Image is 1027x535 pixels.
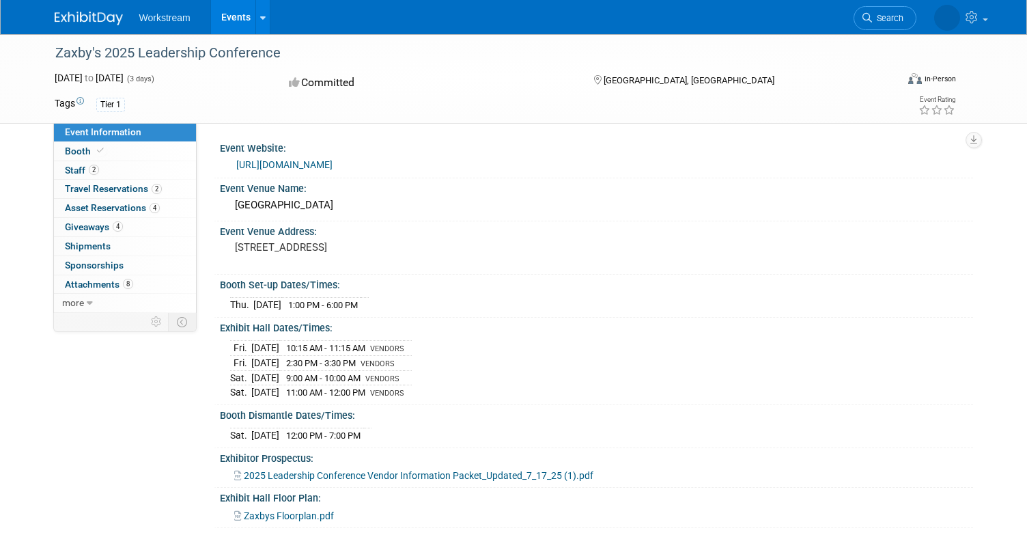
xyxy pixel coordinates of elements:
[65,241,111,251] span: Shipments
[220,275,973,292] div: Booth Set-up Dates/Times:
[234,510,334,521] a: Zaxbys Floorplan.pdf
[361,359,394,368] span: VENDORS
[89,165,99,175] span: 2
[220,221,973,238] div: Event Venue Address:
[113,221,123,232] span: 4
[168,313,196,331] td: Toggle Event Tabs
[54,142,196,161] a: Booth
[220,405,973,422] div: Booth Dismantle Dates/Times:
[251,385,279,400] td: [DATE]
[54,123,196,141] a: Event Information
[370,344,404,353] span: VENDORS
[230,195,963,216] div: [GEOGRAPHIC_DATA]
[220,138,973,155] div: Event Website:
[220,448,973,465] div: Exhibitor Prospectus:
[54,199,196,217] a: Asset Reservations4
[55,96,84,112] td: Tags
[934,5,960,31] img: Xavier Montalvo
[230,298,253,312] td: Thu.
[872,13,903,23] span: Search
[65,183,162,194] span: Travel Reservations
[54,161,196,180] a: Staff2
[65,221,123,232] span: Giveaways
[251,355,279,370] td: [DATE]
[288,300,358,310] span: 1:00 PM - 6:00 PM
[253,298,281,312] td: [DATE]
[251,428,279,443] td: [DATE]
[54,275,196,294] a: Attachments8
[55,12,123,25] img: ExhibitDay
[244,470,593,481] span: 2025 Leadership Conference Vendor Information Packet_Updated_7_17_25 (1).pdf
[235,241,519,253] pre: [STREET_ADDRESS]
[96,98,125,112] div: Tier 1
[54,180,196,198] a: Travel Reservations2
[230,341,251,356] td: Fri.
[65,279,133,290] span: Attachments
[150,203,160,213] span: 4
[286,343,365,353] span: 10:15 AM - 11:15 AM
[145,313,169,331] td: Personalize Event Tab Strip
[54,237,196,256] a: Shipments
[51,41,880,66] div: Zaxby's 2025 Leadership Conference
[220,178,973,195] div: Event Venue Name:
[126,74,154,83] span: (3 days)
[54,294,196,312] a: more
[230,370,251,385] td: Sat.
[924,74,956,84] div: In-Person
[54,256,196,275] a: Sponsorships
[365,374,399,383] span: VENDORS
[220,318,973,335] div: Exhibit Hall Dates/Times:
[251,370,279,385] td: [DATE]
[123,279,133,289] span: 8
[286,387,365,398] span: 11:00 AM - 12:00 PM
[230,428,251,443] td: Sat.
[251,341,279,356] td: [DATE]
[65,126,141,137] span: Event Information
[220,488,973,505] div: Exhibit Hall Floor Plan:
[244,510,334,521] span: Zaxbys Floorplan.pdf
[97,147,104,154] i: Booth reservation complete
[908,73,922,84] img: Format-Inperson.png
[286,373,361,383] span: 9:00 AM - 10:00 AM
[854,6,916,30] a: Search
[285,71,572,95] div: Committed
[604,75,774,85] span: [GEOGRAPHIC_DATA], [GEOGRAPHIC_DATA]
[152,184,162,194] span: 2
[823,71,956,92] div: Event Format
[230,385,251,400] td: Sat.
[286,358,356,368] span: 2:30 PM - 3:30 PM
[234,470,593,481] a: 2025 Leadership Conference Vendor Information Packet_Updated_7_17_25 (1).pdf
[286,430,361,441] span: 12:00 PM - 7:00 PM
[83,72,96,83] span: to
[55,72,124,83] span: [DATE] [DATE]
[65,165,99,176] span: Staff
[65,202,160,213] span: Asset Reservations
[230,355,251,370] td: Fri.
[65,146,107,156] span: Booth
[65,260,124,271] span: Sponsorships
[139,12,191,23] span: Workstream
[54,218,196,236] a: Giveaways4
[236,159,333,170] a: [URL][DOMAIN_NAME]
[370,389,404,398] span: VENDORS
[62,297,84,308] span: more
[918,96,955,103] div: Event Rating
